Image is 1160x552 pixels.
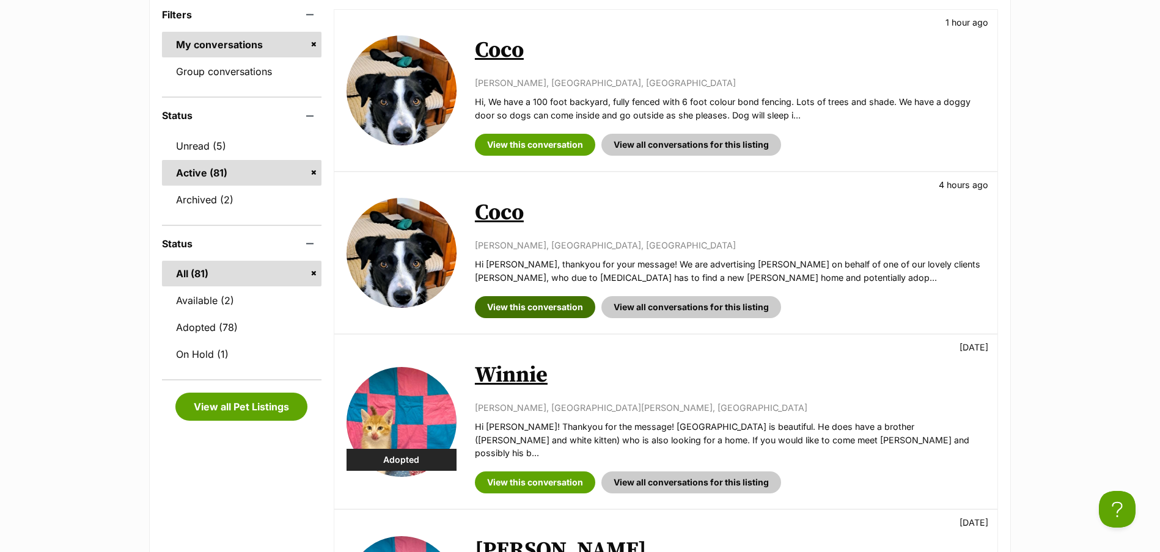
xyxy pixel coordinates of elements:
a: Active (81) [162,160,321,186]
a: View all Pet Listings [175,393,307,421]
a: View all conversations for this listing [601,134,781,156]
img: Coco [347,198,457,308]
a: Coco [475,37,524,64]
a: On Hold (1) [162,341,321,367]
a: View all conversations for this listing [601,471,781,493]
p: Hi [PERSON_NAME], thankyou for your message! We are advertising [PERSON_NAME] on behalf of one of... [475,258,985,284]
a: View this conversation [475,296,595,318]
header: Filters [162,9,321,20]
p: [PERSON_NAME], [GEOGRAPHIC_DATA], [GEOGRAPHIC_DATA] [475,239,985,252]
a: View all conversations for this listing [601,296,781,318]
a: View this conversation [475,471,595,493]
a: Adopted (78) [162,314,321,340]
a: Winnie [475,361,548,389]
a: Coco [475,199,524,227]
header: Status [162,110,321,121]
a: My conversations [162,32,321,57]
header: Status [162,238,321,249]
p: 1 hour ago [945,16,988,29]
p: [DATE] [960,516,988,529]
a: All (81) [162,261,321,286]
div: Adopted [347,449,457,471]
p: [PERSON_NAME], [GEOGRAPHIC_DATA][PERSON_NAME], [GEOGRAPHIC_DATA] [475,401,985,414]
a: Unread (5) [162,133,321,159]
p: [DATE] [960,341,988,354]
img: Coco [347,35,457,145]
p: Hi, We have a 100 foot backyard, fully fenced with 6 foot colour bond fencing. Lots of trees and ... [475,95,985,122]
img: Winnie [347,367,457,477]
a: Available (2) [162,288,321,313]
p: [PERSON_NAME], [GEOGRAPHIC_DATA], [GEOGRAPHIC_DATA] [475,76,985,89]
a: View this conversation [475,134,595,156]
a: Group conversations [162,59,321,84]
p: Hi [PERSON_NAME]! Thankyou for the message! [GEOGRAPHIC_DATA] is beautiful. He does have a brothe... [475,420,985,459]
a: Archived (2) [162,187,321,212]
iframe: Help Scout Beacon - Open [1099,491,1136,528]
p: 4 hours ago [939,178,988,191]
